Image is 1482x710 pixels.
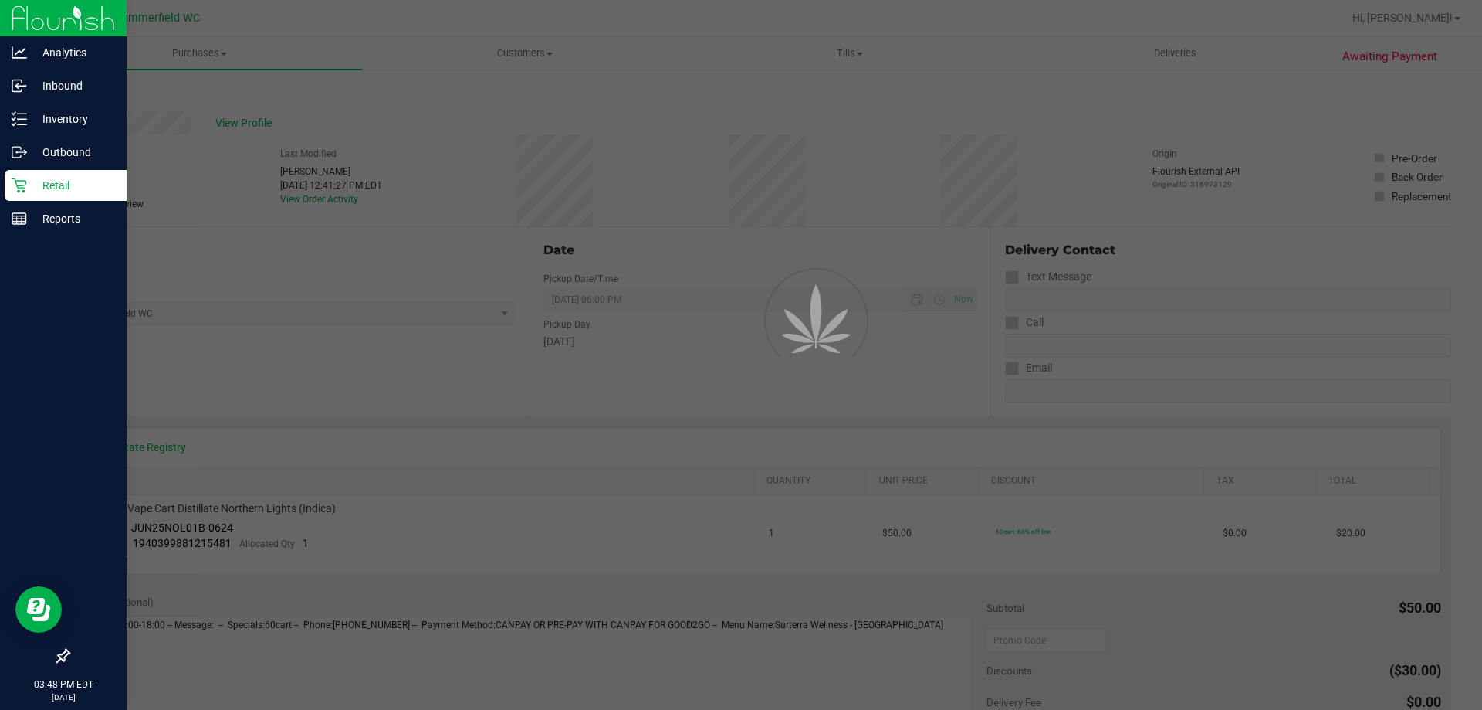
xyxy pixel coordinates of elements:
p: Analytics [27,43,120,62]
p: Reports [27,209,120,228]
p: Retail [27,176,120,195]
inline-svg: Retail [12,178,27,193]
inline-svg: Inbound [12,78,27,93]
p: 03:48 PM EDT [7,678,120,691]
inline-svg: Inventory [12,111,27,127]
p: [DATE] [7,691,120,703]
inline-svg: Reports [12,211,27,226]
p: Outbound [27,143,120,161]
p: Inbound [27,76,120,95]
iframe: Resource center [15,586,62,633]
inline-svg: Analytics [12,45,27,60]
p: Inventory [27,110,120,128]
inline-svg: Outbound [12,144,27,160]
